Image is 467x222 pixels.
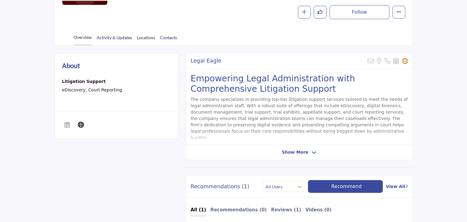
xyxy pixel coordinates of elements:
b: Videos (0) [306,207,332,213]
button: Recommend [308,180,383,193]
p: The company specializes in providing top-tier litigation support services tailored to meet the ne... [191,96,408,141]
a: Locations [137,34,155,45]
h2: All Users [265,184,282,190]
a: eDiscovery, [62,87,87,92]
h2: Legal Eagle [191,58,221,64]
b: All (1) [191,207,206,213]
a: Activity & Updates [96,34,132,45]
span: Recommend [331,183,361,189]
button: Like [314,6,327,19]
button: All Users [263,181,305,192]
b: Recommendations (0) [210,207,267,213]
h2: About [62,60,80,70]
a: Litigation Support [62,78,122,86]
a: Contacts [160,34,177,45]
h2: Recommendations (1) [191,183,249,190]
div: Services to assist during litigation process [62,78,122,86]
a: View All [386,183,408,190]
b: Reviews (1) [271,207,301,213]
a: Overview [73,34,92,45]
h2: Empowering Legal Administration with Comprehensive Litigation Support [191,73,408,94]
a: Court Reporting [88,87,122,92]
button: Follow [330,5,389,19]
span: Show More [282,149,308,155]
button: More details [393,6,405,19]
